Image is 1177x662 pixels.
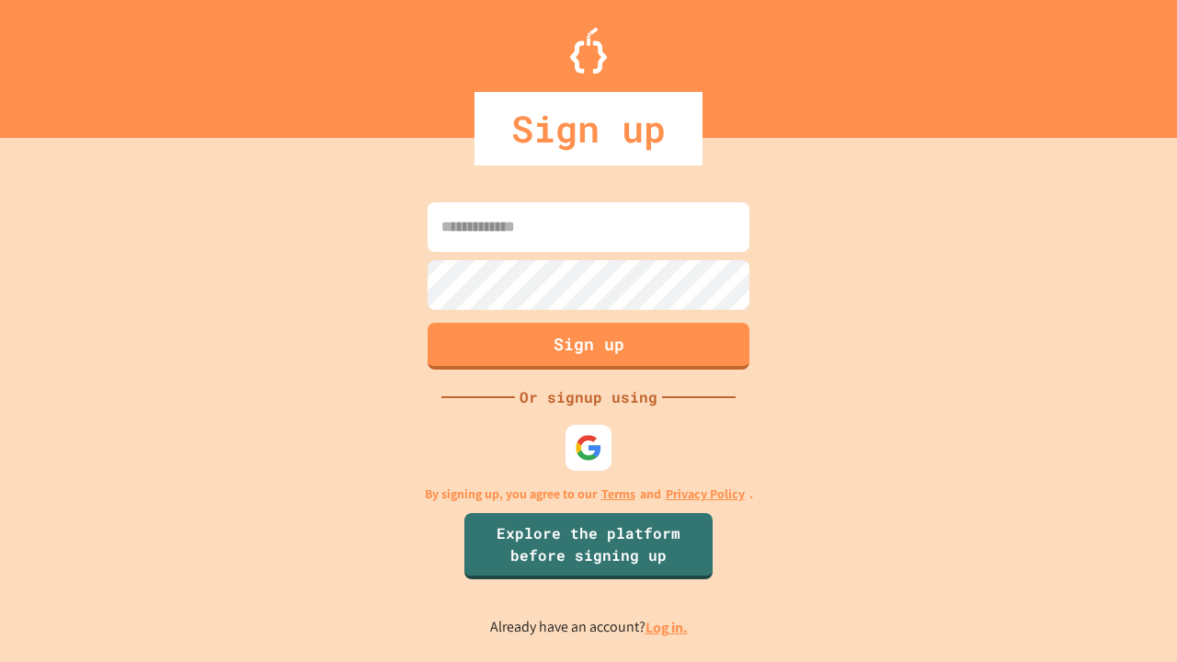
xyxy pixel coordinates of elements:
[464,513,713,579] a: Explore the platform before signing up
[646,618,688,637] a: Log in.
[575,434,602,462] img: google-icon.svg
[428,323,749,370] button: Sign up
[570,28,607,74] img: Logo.svg
[1100,588,1159,644] iframe: chat widget
[515,386,662,408] div: Or signup using
[1024,508,1159,587] iframe: chat widget
[425,485,753,504] p: By signing up, you agree to our and .
[666,485,745,504] a: Privacy Policy
[490,616,688,639] p: Already have an account?
[601,485,635,504] a: Terms
[474,92,703,165] div: Sign up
